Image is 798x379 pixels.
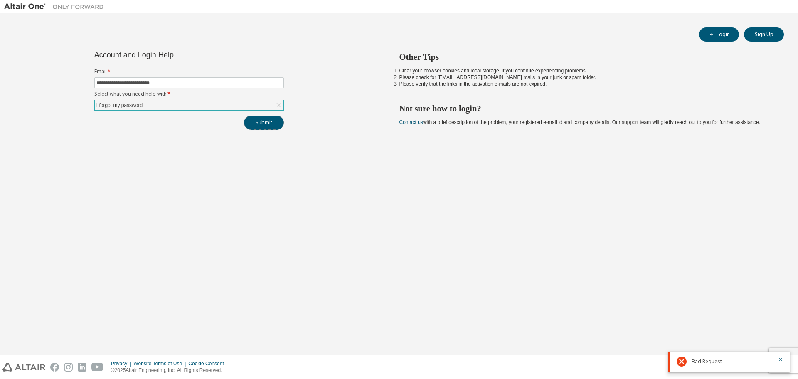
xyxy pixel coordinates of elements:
[91,363,103,372] img: youtube.svg
[699,27,739,42] button: Login
[399,74,769,81] li: Please check for [EMAIL_ADDRESS][DOMAIN_NAME] mails in your junk or spam folder.
[188,360,229,367] div: Cookie Consent
[64,363,73,372] img: instagram.svg
[244,116,284,130] button: Submit
[692,358,722,365] span: Bad Request
[133,360,188,367] div: Website Terms of Use
[399,103,769,114] h2: Not sure how to login?
[95,100,283,110] div: I forgot my password
[399,119,760,125] span: with a brief description of the problem, your registered e-mail id and company details. Our suppo...
[95,101,144,110] div: I forgot my password
[94,68,284,75] label: Email
[78,363,86,372] img: linkedin.svg
[111,367,229,374] p: © 2025 Altair Engineering, Inc. All Rights Reserved.
[111,360,133,367] div: Privacy
[399,52,769,62] h2: Other Tips
[2,363,45,372] img: altair_logo.svg
[399,67,769,74] li: Clear your browser cookies and local storage, if you continue experiencing problems.
[744,27,784,42] button: Sign Up
[399,81,769,87] li: Please verify that the links in the activation e-mails are not expired.
[4,2,108,11] img: Altair One
[399,119,423,125] a: Contact us
[50,363,59,372] img: facebook.svg
[94,52,246,58] div: Account and Login Help
[94,91,284,97] label: Select what you need help with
